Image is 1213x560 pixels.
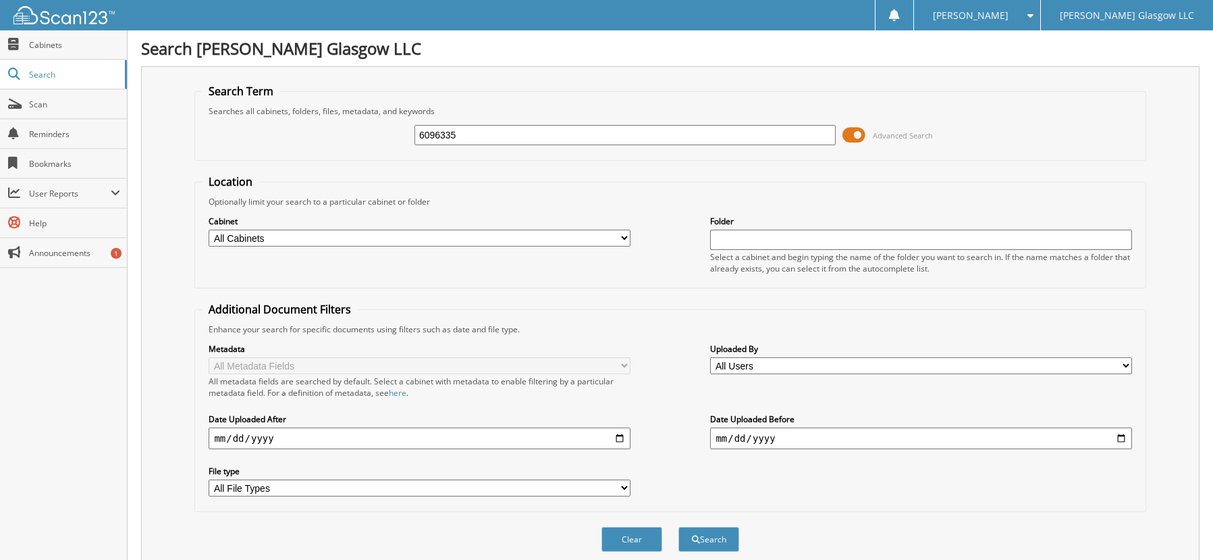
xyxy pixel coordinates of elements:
[202,324,1138,335] div: Enhance your search for specific documents using filters such as date and file type.
[209,343,630,355] label: Metadata
[29,158,120,170] span: Bookmarks
[29,247,120,259] span: Announcements
[710,343,1131,355] label: Uploaded By
[14,6,115,24] img: scan123-logo-white.svg
[202,302,358,317] legend: Additional Document Filters
[29,188,111,199] span: User Reports
[209,376,630,399] div: All metadata fields are searched by default. Select a cabinet with metadata to enable filtering b...
[601,527,662,552] button: Clear
[209,465,630,477] label: File type
[209,413,630,425] label: Date Uploaded After
[678,527,739,552] button: Search
[141,37,1199,59] h1: Search [PERSON_NAME] Glasgow LLC
[202,196,1138,207] div: Optionally limit your search to a particular cabinet or folder
[710,428,1131,449] input: end
[873,130,933,141] span: Advanced Search
[29,218,120,229] span: Help
[29,128,120,140] span: Reminders
[202,84,280,99] legend: Search Term
[29,99,120,110] span: Scan
[710,215,1131,227] label: Folder
[29,69,118,80] span: Search
[209,428,630,449] input: start
[1060,11,1194,20] span: [PERSON_NAME] Glasgow LLC
[111,248,122,259] div: 1
[389,387,406,399] a: here
[202,105,1138,117] div: Searches all cabinets, folders, files, metadata, and keywords
[209,215,630,227] label: Cabinet
[29,39,120,51] span: Cabinets
[933,11,1008,20] span: [PERSON_NAME]
[710,251,1131,274] div: Select a cabinet and begin typing the name of the folder you want to search in. If the name match...
[202,174,259,189] legend: Location
[710,413,1131,425] label: Date Uploaded Before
